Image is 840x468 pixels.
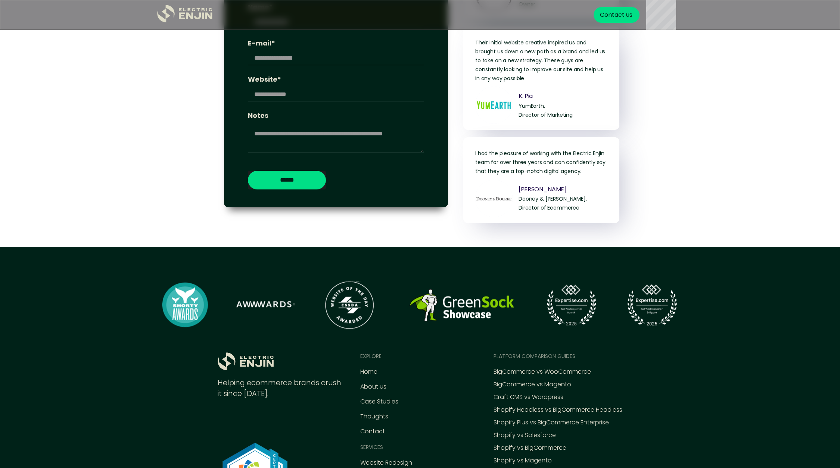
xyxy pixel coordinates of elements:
[494,367,591,376] a: BigCommerce vs WooCommerce
[360,412,388,421] a: Thoughts
[360,352,382,360] div: EXPLORE
[360,443,383,451] div: Services
[494,393,563,402] a: Craft CMS vs Wordpress
[360,397,398,406] a: Case Studies
[494,380,571,389] a: BigCommerce vs Magento
[157,5,213,25] a: home
[519,184,587,195] p: [PERSON_NAME]
[248,110,424,120] label: Notes
[360,458,412,467] a: Website Redesign
[494,431,556,440] a: Shopify vs Salesforce
[360,382,386,391] a: About us
[360,427,385,436] a: Contact
[494,456,552,465] a: Shopify vs Magento
[360,367,377,376] a: Home
[218,378,342,399] div: Helping ecommerce brands crush it since [DATE].
[594,7,640,23] a: Contact us
[475,149,607,176] p: I had the pleasure of working with the Electric Enjin team for over three years and can confident...
[494,418,609,427] a: Shopify Plus vs BigCommerce Enterprise
[494,352,575,360] div: Platform comparison Guides
[248,38,424,48] label: E-mail*
[475,38,607,83] p: Their initial website creative inspired us and brought us down a new path as a brand and led us t...
[519,91,573,102] p: K. Pia
[494,443,566,452] a: Shopify vs BigCommerce
[519,102,573,120] div: YumEarth, Director of Marketing
[494,405,622,414] a: Shopify Headless vs BigCommerce Headless
[600,10,632,19] div: Contact us
[519,195,587,213] div: Dooney & [PERSON_NAME], Director of Ecommerce
[248,74,424,84] label: Website*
